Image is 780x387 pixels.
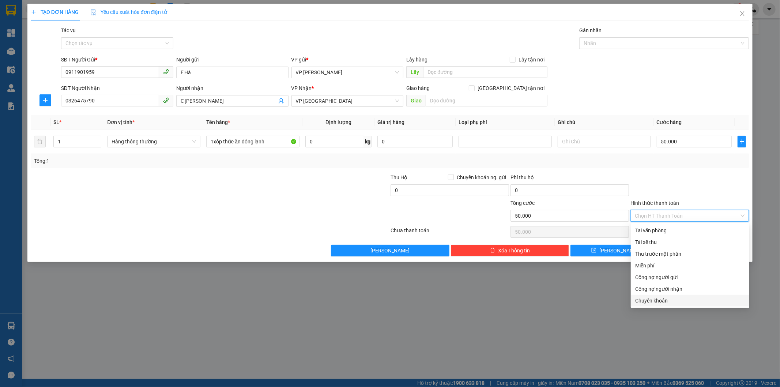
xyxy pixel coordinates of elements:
button: deleteXóa Thông tin [451,245,569,256]
div: Tài xế thu [635,238,745,246]
span: [PERSON_NAME] [370,247,410,255]
div: Công nợ người gửi [635,273,745,281]
span: Xóa Thông tin [498,247,530,255]
span: Tổng cước [510,200,535,206]
span: VP Hồng Lĩnh [296,67,399,78]
button: plus [39,94,51,106]
img: logo.jpg [9,9,46,46]
button: save[PERSON_NAME] [570,245,659,256]
div: Phí thu hộ [510,173,629,184]
div: Cước gửi hàng sẽ được ghi vào công nợ của người nhận [631,283,749,295]
span: Giá trị hàng [377,119,404,125]
span: close [739,11,745,16]
div: Chuyển khoản [635,297,745,305]
span: phone [163,97,169,103]
input: VD: Bàn, Ghế [206,136,299,147]
div: Người gửi [176,56,289,64]
span: Cước hàng [657,119,682,125]
span: Yêu cầu xuất hóa đơn điện tử [90,9,167,15]
label: Tác vụ [61,27,76,33]
span: Giao [406,95,426,106]
span: user-add [278,98,284,104]
span: SL [53,119,59,125]
div: Cước gửi hàng sẽ được ghi vào công nợ của người gửi [631,271,749,283]
div: Miễn phí [635,262,745,270]
input: Dọc đường [426,95,547,106]
button: [PERSON_NAME] [331,245,449,256]
span: Hàng thông thường [112,136,196,147]
span: VP Mỹ Đình [296,95,399,106]
div: Chưa thanh toán [390,226,510,239]
div: SĐT Người Nhận [61,84,173,92]
span: plus [40,97,51,103]
span: delete [490,248,495,253]
th: Ghi chú [555,115,654,129]
span: plus [31,10,36,15]
div: Thu trước một phần [635,250,745,258]
span: VP Nhận [291,85,312,91]
div: SĐT Người Gửi [61,56,173,64]
div: Người nhận [176,84,289,92]
span: plus [738,139,746,144]
span: TẠO ĐƠN HÀNG [31,9,79,15]
span: [GEOGRAPHIC_DATA] tận nơi [475,84,547,92]
span: save [591,248,596,253]
span: Định lượng [325,119,351,125]
label: Hình thức thanh toán [630,200,679,206]
button: plus [738,136,746,147]
span: Thu Hộ [391,174,407,180]
div: Tại văn phòng [635,226,745,234]
button: delete [34,136,46,147]
span: Lấy [406,66,423,78]
div: Tổng: 1 [34,157,301,165]
span: Đơn vị tính [107,119,135,125]
th: Loại phụ phí [456,115,555,129]
img: icon [90,10,96,15]
input: Ghi Chú [558,136,651,147]
input: 0 [377,136,453,147]
input: Dọc đường [423,66,547,78]
span: phone [163,69,169,75]
span: kg [364,136,372,147]
span: Lấy tận nơi [516,56,547,64]
li: Hotline: 1900252555 [68,27,306,36]
div: Công nợ người nhận [635,285,745,293]
span: Tên hàng [206,119,230,125]
li: Cổ Đạm, xã [GEOGRAPHIC_DATA], [GEOGRAPHIC_DATA] [68,18,306,27]
label: Gán nhãn [579,27,602,33]
div: VP gửi [291,56,404,64]
span: [PERSON_NAME] [599,247,638,255]
button: Close [732,4,753,24]
span: Giao hàng [406,85,430,91]
b: GỬI : VP [PERSON_NAME] [9,53,128,65]
span: Lấy hàng [406,57,427,63]
span: Chuyển khoản ng. gửi [454,173,509,181]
